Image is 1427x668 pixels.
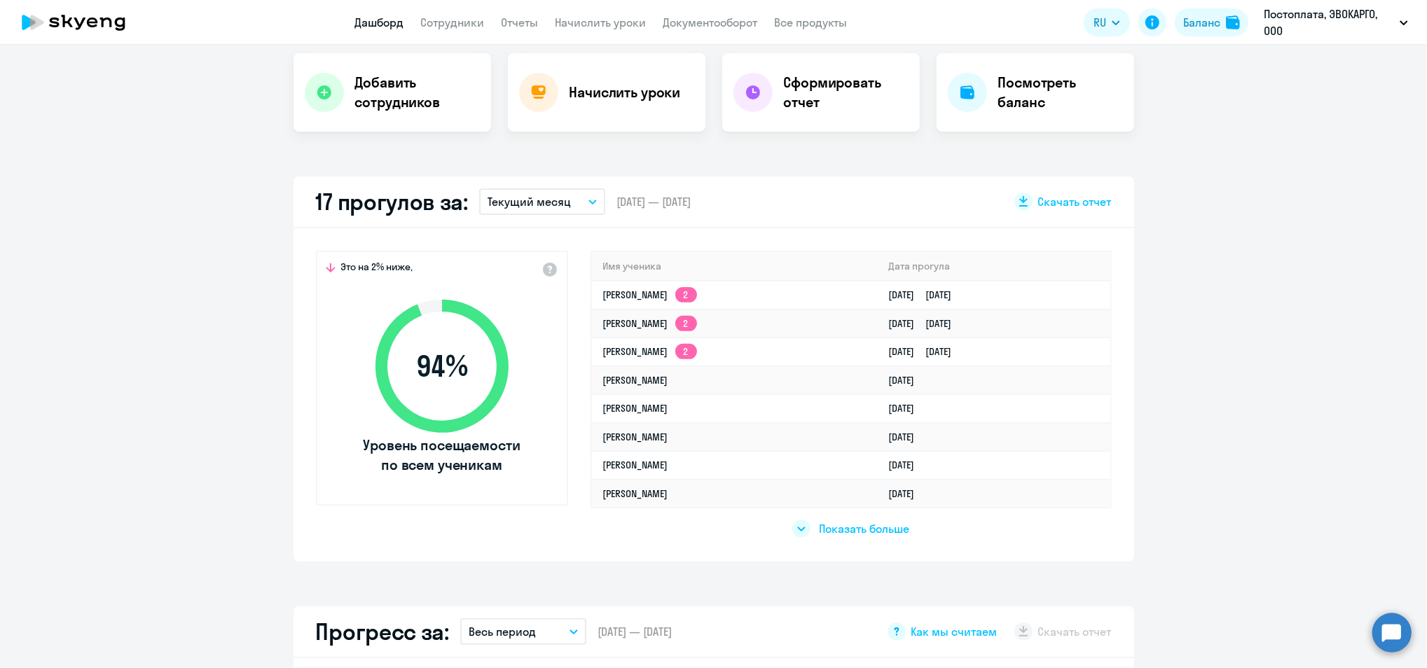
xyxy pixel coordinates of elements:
img: balance [1226,15,1240,29]
button: Постоплата, ЭВОКАРГО, ООО [1257,6,1415,39]
span: RU [1094,14,1106,31]
a: [PERSON_NAME] [603,431,668,443]
h2: 17 прогулов за: [316,188,469,216]
a: [DATE] [888,374,925,387]
a: [PERSON_NAME] [603,402,668,415]
p: Весь период [469,623,536,640]
th: Дата прогула [877,252,1110,281]
span: [DATE] — [DATE] [616,194,691,209]
app-skyeng-badge: 2 [675,316,697,331]
a: Отчеты [502,15,539,29]
a: Все продукты [775,15,848,29]
app-skyeng-badge: 2 [675,344,697,359]
a: Начислить уроки [556,15,647,29]
span: [DATE] — [DATE] [598,624,672,639]
a: [DATE] [888,431,925,443]
a: Дашборд [355,15,404,29]
a: [PERSON_NAME] [603,487,668,500]
span: Показать больше [819,521,909,536]
a: [PERSON_NAME] [603,459,668,471]
button: RU [1084,8,1130,36]
a: [PERSON_NAME]2 [603,345,697,358]
p: Постоплата, ЭВОКАРГО, ООО [1264,6,1394,39]
div: Баланс [1183,14,1220,31]
th: Имя ученика [592,252,878,281]
button: Весь период [460,618,586,645]
h2: Прогресс за: [316,618,449,646]
h4: Сформировать отчет [784,73,909,112]
a: [DATE][DATE] [888,288,963,301]
span: Скачать отчет [1038,194,1112,209]
a: [PERSON_NAME]2 [603,288,697,301]
a: [DATE] [888,402,925,415]
button: Балансbalance [1175,8,1248,36]
a: Документооборот [663,15,758,29]
h4: Посмотреть баланс [998,73,1123,112]
span: Это на 2% ниже, [341,260,413,277]
a: [DATE] [888,487,925,500]
a: [PERSON_NAME]2 [603,317,697,330]
app-skyeng-badge: 2 [675,287,697,302]
p: Текущий месяц [488,193,571,210]
h4: Добавить сотрудников [355,73,480,112]
span: 94 % [361,349,523,383]
span: Как мы считаем [911,624,998,639]
span: Уровень посещаемости по всем ученикам [361,436,523,475]
a: [DATE][DATE] [888,317,963,330]
a: [DATE][DATE] [888,345,963,358]
a: [DATE] [888,459,925,471]
button: Текущий месяц [479,188,605,215]
h4: Начислить уроки [570,83,681,102]
a: Сотрудники [421,15,485,29]
a: [PERSON_NAME] [603,374,668,387]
